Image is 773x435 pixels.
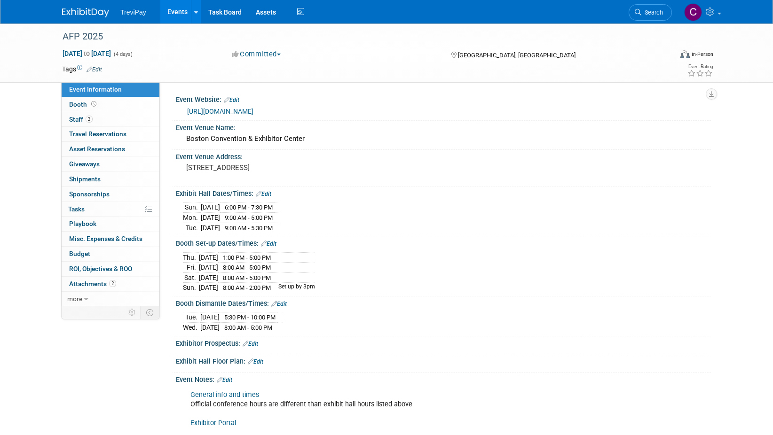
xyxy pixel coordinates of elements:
[69,190,110,198] span: Sponsorships
[124,306,141,318] td: Personalize Event Tab Strip
[223,284,271,291] span: 8:00 AM - 2:00 PM
[62,157,159,171] a: Giveaways
[62,262,159,276] a: ROI, Objectives & ROO
[201,223,220,233] td: [DATE]
[69,160,100,168] span: Giveaways
[680,50,690,58] img: Format-Inperson.png
[691,51,713,58] div: In-Person
[199,252,218,263] td: [DATE]
[62,82,159,97] a: Event Information
[458,52,576,59] span: [GEOGRAPHIC_DATA], [GEOGRAPHIC_DATA]
[69,280,116,287] span: Attachments
[183,323,200,333] td: Wed.
[62,112,159,127] a: Staff2
[223,254,271,261] span: 1:00 PM - 5:00 PM
[224,324,272,331] span: 8:00 AM - 5:00 PM
[183,213,201,223] td: Mon.
[687,64,713,69] div: Event Rating
[261,241,276,247] a: Edit
[183,202,201,213] td: Sun.
[176,236,711,249] div: Booth Set-up Dates/Times:
[224,97,239,103] a: Edit
[89,101,98,108] span: Booth not reserved yet
[62,232,159,246] a: Misc. Expenses & Credits
[243,341,258,347] a: Edit
[201,202,220,213] td: [DATE]
[69,265,132,272] span: ROI, Objectives & ROO
[69,235,142,242] span: Misc. Expenses & Credits
[256,191,271,197] a: Edit
[200,323,220,333] td: [DATE]
[176,354,711,366] div: Exhibit Hall Floor Plan:
[176,296,711,309] div: Booth Dismantle Dates/Times:
[223,264,271,271] span: 8:00 AM - 5:00 PM
[183,263,199,273] td: Fri.
[684,3,702,21] img: Celia Ahrens
[69,116,93,123] span: Staff
[67,295,82,303] span: more
[68,205,85,213] span: Tasks
[248,358,263,365] a: Edit
[69,130,126,138] span: Travel Reservations
[225,204,273,211] span: 6:00 PM - 7:30 PM
[109,280,116,287] span: 2
[69,250,90,257] span: Budget
[176,93,711,105] div: Event Website:
[62,202,159,217] a: Tasks
[62,172,159,186] a: Shipments
[190,419,236,427] a: Exhibitor Portal
[183,272,199,283] td: Sat.
[69,220,96,227] span: Playbook
[69,85,122,93] span: Event Information
[186,163,388,172] pre: [STREET_ADDRESS]
[183,283,199,293] td: Sun.
[176,150,711,162] div: Event Venue Address:
[62,127,159,141] a: Travel Reservations
[183,252,199,263] td: Thu.
[199,272,218,283] td: [DATE]
[113,51,133,57] span: (4 days)
[271,301,287,307] a: Edit
[141,306,160,318] td: Toggle Event Tabs
[82,50,91,57] span: to
[200,312,220,323] td: [DATE]
[87,66,102,73] a: Edit
[273,283,315,293] td: Set up by 3pm
[183,312,200,323] td: Tue.
[62,97,159,112] a: Booth
[62,142,159,156] a: Asset Reservations
[62,292,159,306] a: more
[86,116,93,123] span: 2
[176,186,711,199] div: Exhibit Hall Dates/Times:
[120,8,146,16] span: TreviPay
[69,175,101,183] span: Shipments
[176,336,711,349] div: Exhibitor Prospectus:
[217,377,232,383] a: Edit
[176,373,711,385] div: Event Notes:
[62,49,111,58] span: [DATE] [DATE]
[62,187,159,202] a: Sponsorships
[225,214,273,221] span: 9:00 AM - 5:00 PM
[62,217,159,231] a: Playbook
[62,64,102,74] td: Tags
[629,4,672,21] a: Search
[69,145,125,153] span: Asset Reservations
[199,263,218,273] td: [DATE]
[62,247,159,261] a: Budget
[201,213,220,223] td: [DATE]
[187,108,253,115] a: [URL][DOMAIN_NAME]
[69,101,98,108] span: Booth
[616,49,713,63] div: Event Format
[183,223,201,233] td: Tue.
[229,49,284,59] button: Committed
[223,274,271,281] span: 8:00 AM - 5:00 PM
[199,283,218,293] td: [DATE]
[225,225,273,232] span: 9:00 AM - 5:30 PM
[59,28,658,45] div: AFP 2025
[62,277,159,291] a: Attachments2
[190,391,259,399] a: General info and times
[641,9,663,16] span: Search
[176,121,711,132] div: Event Venue Name:
[62,8,109,17] img: ExhibitDay
[224,314,276,321] span: 5:30 PM - 10:00 PM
